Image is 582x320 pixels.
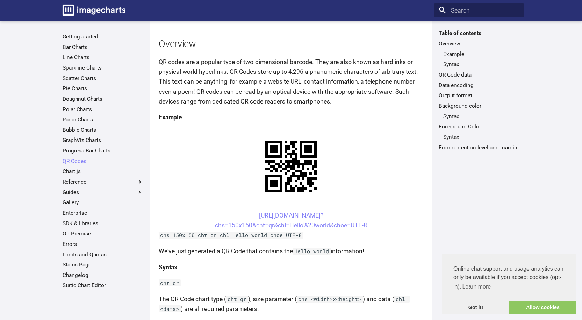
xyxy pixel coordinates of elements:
a: QR Code data [439,71,519,78]
a: Gallery [63,199,143,206]
a: Output format [439,92,519,99]
img: chart [253,128,329,204]
a: Radar Charts [63,116,143,123]
label: Table of contents [434,30,524,37]
a: Image-Charts documentation [59,1,129,19]
a: On Premise [63,230,143,237]
a: Overview [439,40,519,47]
a: Status Page [63,261,143,268]
a: SDK & libraries [63,220,143,227]
a: GraphViz Charts [63,137,143,144]
a: Bar Charts [63,44,143,51]
a: allow cookies [509,301,576,315]
h2: Overview [159,37,423,51]
a: Progress Bar Charts [63,147,143,154]
h4: Syntax [159,262,423,272]
a: Polar Charts [63,106,143,113]
a: Getting started [63,33,143,40]
a: learn more about cookies [461,282,492,292]
label: Guides [63,189,143,196]
a: dismiss cookie message [442,301,509,315]
input: Search [434,3,524,17]
a: Chart.js [63,168,143,175]
a: [URL][DOMAIN_NAME]?chs=150x150&cht=qr&chl=Hello%20world&choe=UTF-8 [215,212,367,229]
a: Changelog [63,272,143,279]
a: Foreground Color [439,123,519,130]
a: Syntax [443,61,519,68]
div: cookieconsent [442,254,576,314]
a: Sparkline Charts [63,64,143,71]
a: Enterprise [63,209,143,216]
nav: Foreground Color [439,134,519,141]
a: Error correction level and margin [439,144,519,151]
a: Line Charts [63,54,143,61]
p: QR codes are a popular type of two-dimensional barcode. They are also known as hardlinks or physi... [159,57,423,106]
code: Hello world [293,248,331,255]
a: Example [443,51,519,58]
nav: Table of contents [434,30,524,151]
p: We've just generated a QR Code that contains the information! [159,246,423,256]
span: Online chat support and usage analytics can only be available if you accept cookies (opt-in). [453,265,565,292]
a: Data encoding [439,82,519,89]
code: chs=150x150 cht=qr chl=Hello world choe=UTF-8 [159,232,303,239]
code: chs=<width>x<height> [297,296,363,303]
a: Doughnut Charts [63,95,143,102]
a: Scatter Charts [63,75,143,82]
p: The QR Code chart type ( ), size parameter ( ) and data ( ) are all required parameters. [159,294,423,314]
a: Pie Charts [63,85,143,92]
a: Syntax [443,134,519,141]
code: cht=qr [226,296,248,303]
a: Limits and Quotas [63,251,143,258]
code: cht=qr [159,279,181,286]
nav: Overview [439,51,519,68]
a: Background color [439,102,519,109]
nav: Background color [439,113,519,120]
img: logo [63,5,125,16]
a: Syntax [443,113,519,120]
a: QR Codes [63,158,143,165]
a: Errors [63,241,143,248]
a: Bubble Charts [63,127,143,134]
h4: Example [159,112,423,122]
a: Static Chart Editor [63,282,143,289]
label: Reference [63,178,143,185]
